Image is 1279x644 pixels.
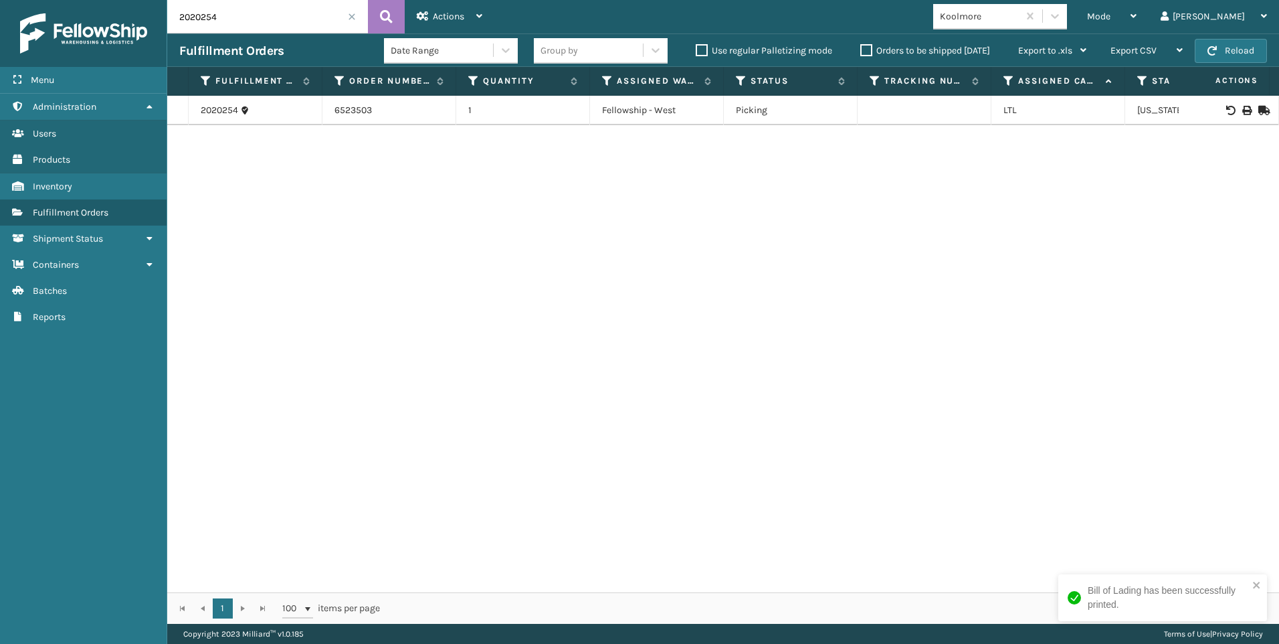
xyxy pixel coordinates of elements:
[282,602,302,615] span: 100
[20,13,147,54] img: logo
[590,96,724,125] td: Fellowship - West
[540,44,578,58] div: Group by
[183,624,304,644] p: Copyright 2023 Milliard™ v 1.0.185
[1087,11,1110,22] span: Mode
[1110,45,1157,56] span: Export CSV
[213,598,233,619] a: 1
[1173,70,1266,92] span: Actions
[349,75,430,87] label: Order Number
[215,75,296,87] label: Fulfillment Order Id
[33,207,108,218] span: Fulfillment Orders
[1018,45,1072,56] span: Export to .xls
[456,96,590,125] td: 1
[1125,96,1259,125] td: [US_STATE]
[33,181,72,192] span: Inventory
[179,43,284,59] h3: Fulfillment Orders
[33,259,79,270] span: Containers
[884,75,965,87] label: Tracking Number
[1258,106,1266,115] i: Mark as Shipped
[1088,584,1248,612] div: Bill of Lading has been successfully printed.
[724,96,858,125] td: Picking
[433,11,464,22] span: Actions
[860,45,990,56] label: Orders to be shipped [DATE]
[322,96,456,125] td: 6523503
[33,101,96,112] span: Administration
[1152,75,1233,87] label: State
[696,45,832,56] label: Use regular Palletizing mode
[399,602,1264,615] div: 1 - 1 of 1 items
[617,75,698,87] label: Assigned Warehouse
[282,598,380,619] span: items per page
[483,75,564,87] label: Quantity
[33,285,67,297] span: Batches
[1252,580,1262,592] button: close
[33,311,66,323] span: Reports
[991,96,1125,125] td: LTL
[201,104,238,117] a: 2020254
[1195,39,1267,63] button: Reload
[33,128,56,139] span: Users
[1242,106,1250,115] i: Print BOL
[940,9,1019,23] div: Koolmore
[391,44,494,58] div: Date Range
[33,233,103,244] span: Shipment Status
[1018,75,1099,87] label: Assigned Carrier Service
[751,75,831,87] label: Status
[33,154,70,165] span: Products
[31,74,54,86] span: Menu
[1226,106,1234,115] i: Void BOL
